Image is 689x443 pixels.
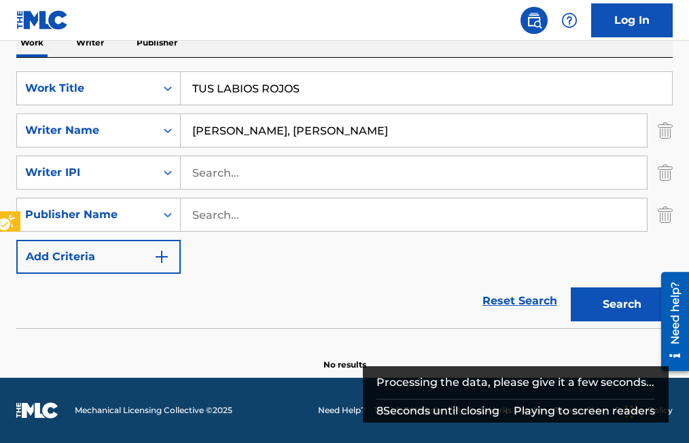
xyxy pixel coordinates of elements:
[25,207,147,223] div: Publisher Name
[16,10,69,30] img: MLC Logo
[132,29,181,57] p: Publisher
[75,404,232,417] span: Mechanical Licensing Collective © 2025
[526,12,542,29] img: search
[376,404,383,417] span: 8
[658,156,673,190] img: Delete Criterion
[16,240,181,274] button: Add Criteria
[571,287,673,321] button: Search
[476,286,564,316] a: Reset Search
[323,342,366,371] p: No results
[658,198,673,232] img: Delete Criterion
[181,72,672,105] input: Search...
[154,249,170,265] img: 9d2ae6d4665cec9f34b9.svg
[25,80,147,96] div: Work Title
[25,122,147,139] div: Writer Name
[561,12,578,29] img: help
[25,164,147,181] div: Writer IPI
[318,404,366,417] a: Need Help?
[72,29,108,57] p: Writer
[16,71,673,328] form: Search Form
[16,402,58,419] img: logo
[376,366,656,399] div: Processing the data, please give it a few seconds...
[16,29,48,57] p: Work
[651,266,689,376] iframe: Iframe | Resource Center
[181,198,647,231] input: Search...
[591,3,673,37] a: Log In
[181,114,647,147] input: Search...
[658,113,673,147] img: Delete Criterion
[156,72,180,105] div: On
[181,156,647,189] input: Search...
